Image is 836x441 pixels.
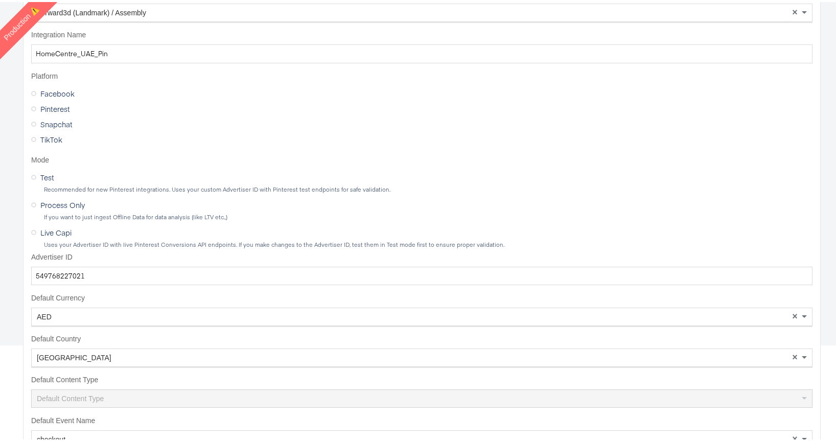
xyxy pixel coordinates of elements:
[43,239,812,246] div: Uses your Advertiser ID with live Pinterest Conversions API endpoints. If you make changes to the...
[31,69,812,80] label: Platform
[31,332,812,342] label: Default Country
[40,102,70,112] span: Pinterest
[37,352,111,360] span: [GEOGRAPHIC_DATA]
[31,291,812,301] label: Default Currency
[792,310,798,319] span: ×
[40,225,72,236] span: Live Capi
[792,6,798,15] span: ×
[792,351,798,360] span: ×
[791,306,799,323] span: Clear value
[37,311,52,319] span: AED
[791,2,799,19] span: Clear value
[31,42,812,61] input: Integration Name
[31,153,812,164] label: Mode
[31,414,812,424] label: Default Event Name
[31,28,812,38] label: Integration Name
[31,250,812,261] label: Advertiser ID
[31,373,812,383] label: Default Content Type
[791,347,799,364] span: Clear value
[40,170,54,180] span: Test
[37,7,146,15] span: Forward3d (Landmark) / Assembly
[40,198,85,208] span: Process Only
[40,86,75,97] span: Facebook
[40,117,73,127] span: Snapchat
[43,184,812,191] div: Recommended for new Pinterest integrations. Uses your custom Advertiser ID with Pinterest test en...
[43,212,812,219] div: If you want to just ingest Offline Data for data analysis (like LTV etc.,)
[40,132,62,143] span: TikTok
[32,388,812,405] div: Default Content Type
[31,265,812,284] input: Advertiser ID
